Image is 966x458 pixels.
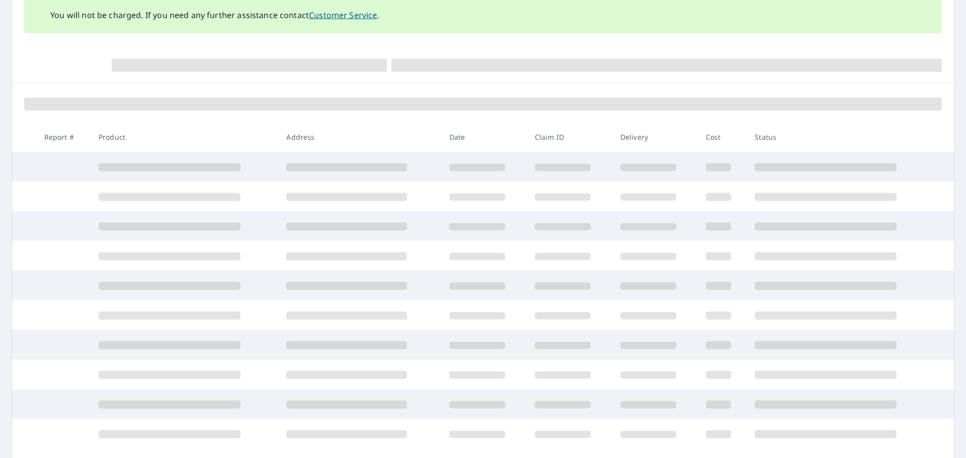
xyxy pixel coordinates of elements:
[527,122,612,152] th: Claim ID
[698,122,747,152] th: Cost
[309,10,377,21] a: Customer Service
[278,122,441,152] th: Address
[36,122,91,152] th: Report #
[91,122,278,152] th: Product
[612,122,698,152] th: Delivery
[747,122,935,152] th: Status
[441,122,527,152] th: Date
[50,9,379,21] p: You will not be charged. If you need any further assistance contact .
